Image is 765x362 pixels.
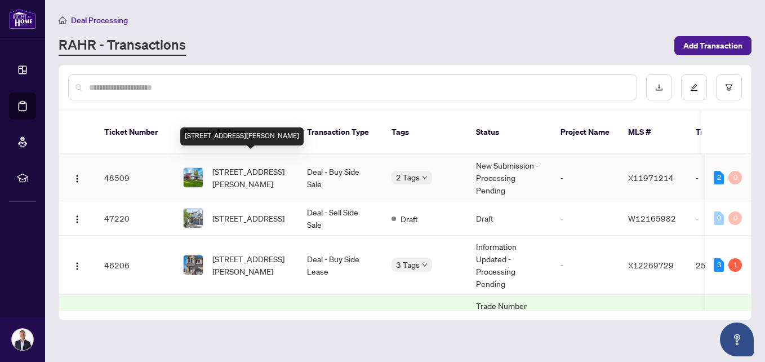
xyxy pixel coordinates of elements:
[401,213,418,225] span: Draft
[184,209,203,228] img: thumbnail-img
[298,111,382,154] th: Transaction Type
[646,74,672,100] button: download
[551,236,619,295] td: -
[95,154,174,201] td: 48509
[467,236,551,295] td: Information Updated - Processing Pending
[728,258,742,272] div: 1
[298,236,382,295] td: Deal - Buy Side Lease
[551,201,619,236] td: -
[422,175,428,180] span: down
[95,295,174,354] td: 44096
[467,201,551,236] td: Draft
[95,201,174,236] td: 47220
[628,173,674,183] span: X11971214
[298,295,382,354] td: Deal - Buy Side Lease
[714,171,724,184] div: 2
[683,37,742,55] span: Add Transaction
[59,36,186,56] a: RAHR - Transactions
[551,111,619,154] th: Project Name
[68,209,86,227] button: Logo
[655,83,663,91] span: download
[382,111,467,154] th: Tags
[95,111,174,154] th: Ticket Number
[68,169,86,187] button: Logo
[725,83,733,91] span: filter
[180,127,304,145] div: [STREET_ADDRESS][PERSON_NAME]
[73,174,82,183] img: Logo
[714,211,724,225] div: 0
[467,111,551,154] th: Status
[422,262,428,268] span: down
[728,171,742,184] div: 0
[184,255,203,275] img: thumbnail-img
[714,258,724,272] div: 3
[716,74,742,100] button: filter
[68,256,86,274] button: Logo
[73,215,82,224] img: Logo
[467,295,551,354] td: Trade Number Generated - Pending Information
[690,83,698,91] span: edit
[95,236,174,295] td: 46206
[396,171,420,184] span: 2 Tags
[551,154,619,201] td: -
[12,329,33,350] img: Profile Icon
[71,15,128,25] span: Deal Processing
[298,201,382,236] td: Deal - Sell Side Sale
[184,168,203,187] img: thumbnail-img
[674,36,751,55] button: Add Transaction
[212,253,289,277] span: [STREET_ADDRESS][PERSON_NAME]
[728,211,742,225] div: 0
[73,262,82,271] img: Logo
[174,111,298,154] th: Property Address
[619,111,687,154] th: MLS #
[212,165,289,190] span: [STREET_ADDRESS][PERSON_NAME]
[551,295,619,354] td: -
[212,212,284,224] span: [STREET_ADDRESS]
[628,260,674,270] span: X12269729
[9,8,36,29] img: logo
[298,154,382,201] td: Deal - Buy Side Sale
[396,258,420,271] span: 3 Tags
[59,16,66,24] span: home
[720,323,754,356] button: Open asap
[628,213,676,223] span: W12165982
[467,154,551,201] td: New Submission - Processing Pending
[681,74,707,100] button: edit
